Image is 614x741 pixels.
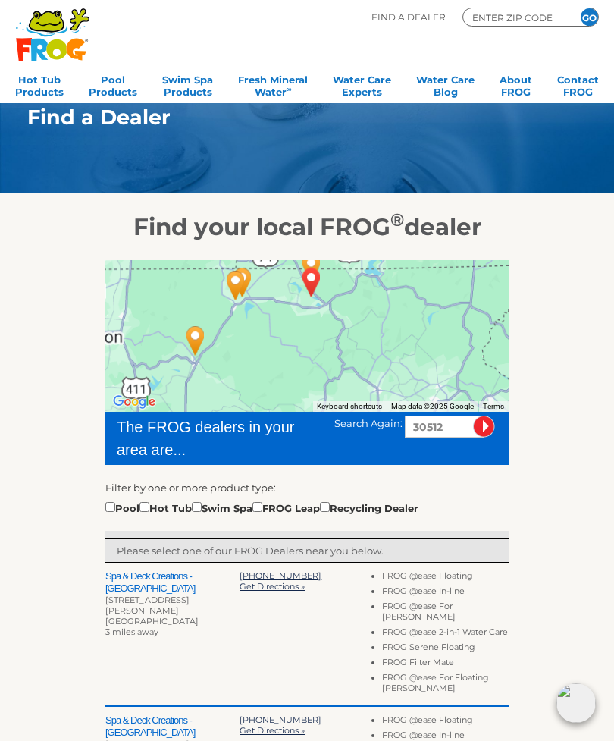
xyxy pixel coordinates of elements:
h2: Spa & Deck Creations - [GEOGRAPHIC_DATA] [105,570,240,595]
li: FROG Filter Mate [382,657,509,672]
div: BLAIRSVILLE, GA 30512 [288,256,335,309]
li: FROG @ease In-line [382,586,509,601]
p: Find A Dealer [371,8,446,27]
a: Swim SpaProducts [162,69,213,99]
a: [PHONE_NUMBER] [240,714,321,725]
li: FROG @ease Floating [382,570,509,586]
div: Spa & Deck Creations - Blue Ridge - 15 miles away. [219,256,266,309]
a: [PHONE_NUMBER] [240,570,321,581]
button: Keyboard shortcuts [317,401,382,412]
li: FROG @ease For [PERSON_NAME] [382,601,509,626]
a: Water CareExperts [333,69,391,99]
div: Flipper Pools and More - 58 miles away. [59,381,106,434]
a: Terms (opens in new tab) [483,402,504,410]
div: [STREET_ADDRESS][PERSON_NAME] [105,595,240,616]
a: Hot TubProducts [15,69,64,99]
a: Water CareBlog [416,69,475,99]
li: FROG @ease 2-in-1 Water Care [382,626,509,642]
h2: Find your local FROG dealer [5,212,609,241]
span: Map data ©2025 Google [391,402,474,410]
a: Open this area in Google Maps (opens a new window) [109,392,159,412]
a: Get Directions » [240,581,305,592]
span: 3 miles away [105,626,158,637]
input: Zip Code Form [471,11,562,24]
label: Filter by one or more product type: [105,480,276,495]
sup: ® [390,209,404,231]
li: FROG Serene Floating [382,642,509,657]
img: Google [109,392,159,412]
div: Pool Hot Tub Swim Spa FROG Leap Recycling Dealer [105,499,418,516]
a: ContactFROG [557,69,599,99]
input: GO [581,8,598,26]
div: Hot Tub Solutions, LLC - 29 miles away. [172,314,219,367]
div: [GEOGRAPHIC_DATA] [105,616,240,626]
sup: ∞ [287,85,292,93]
li: FROG @ease For Floating [PERSON_NAME] [382,672,509,698]
a: AboutFROG [500,69,532,99]
img: openIcon [556,683,596,723]
span: Search Again: [334,417,403,429]
a: PoolProducts [89,69,137,99]
div: North Georgia Spas, Inc - 17 miles away. [212,259,259,312]
li: FROG @ease Floating [382,714,509,730]
h1: Find a Dealer [27,105,549,129]
h2: Spa & Deck Creations - [GEOGRAPHIC_DATA] [105,714,240,739]
a: Get Directions » [240,725,305,736]
div: The FROG dealers in your area are... [117,416,312,461]
a: Fresh MineralWater∞ [238,69,308,99]
p: Please select one of our FROG Dealers near you below. [117,543,497,558]
input: Submit [473,416,495,438]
